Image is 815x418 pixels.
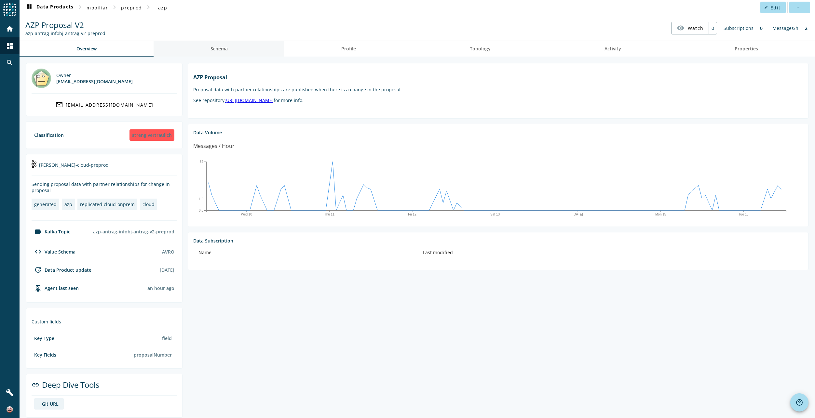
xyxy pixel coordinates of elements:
[802,22,811,34] div: 2
[32,379,177,396] div: Deep Dive Tools
[25,4,74,11] span: Data Products
[118,2,144,13] button: preprod
[32,99,177,111] a: [EMAIL_ADDRESS][DOMAIN_NAME]
[23,2,76,13] button: Data Products
[55,101,63,109] mat-icon: mail_outline
[32,319,177,325] div: Custom fields
[757,22,766,34] div: 0
[769,22,802,34] div: Messages/h
[144,3,152,11] mat-icon: chevron_right
[193,142,235,150] div: Messages / Hour
[795,398,803,406] mat-icon: help_outline
[129,129,174,141] div: streng vertraulich
[470,46,491,51] span: Topology
[324,213,335,216] text: Thu 11
[199,197,203,201] text: 1.9
[34,228,42,236] mat-icon: label
[152,2,173,13] button: azp
[573,213,583,216] text: [DATE]
[111,3,118,11] mat-icon: chevron_right
[408,213,416,216] text: Fri 12
[158,5,167,11] span: azp
[770,5,781,11] span: Edit
[193,244,418,262] th: Name
[32,160,177,176] div: [PERSON_NAME]-cloud-preprod
[6,389,14,397] mat-icon: build
[655,213,666,216] text: Mon 15
[143,201,155,207] div: cloud
[760,2,786,13] button: Edit
[604,46,621,51] span: Activity
[418,244,803,262] th: Last modified
[7,406,13,413] img: 352d689e8174abc409c125c64724fffe
[735,46,758,51] span: Properties
[159,333,174,344] div: field
[84,2,111,13] button: mobiliar
[739,213,749,216] text: Tue 16
[32,69,51,88] img: stargate@mobi.ch
[6,42,14,50] mat-icon: dashboard
[56,78,133,85] div: [EMAIL_ADDRESS][DOMAIN_NAME]
[241,213,252,216] text: Wed 10
[224,97,274,103] a: [URL][DOMAIN_NAME]
[121,5,142,11] span: preprod
[25,4,33,11] mat-icon: dashboard
[32,266,91,274] div: Data Product update
[56,72,133,78] div: Owner
[677,24,685,32] mat-icon: visibility
[87,5,108,11] span: mobiliar
[32,284,79,292] div: agent-env-cloud-preprod
[34,335,54,341] div: Key Type
[25,30,105,36] div: Kafka Topic: azp-antrag-infobj-antrag-v2-preprod
[34,132,64,138] div: Classification
[193,129,803,136] div: Data Volume
[193,238,803,244] div: Data Subscription
[162,249,174,255] div: AVRO
[341,46,356,51] span: Profile
[34,398,64,410] a: deep dive imageGit URL
[32,248,75,255] div: Value Schema
[796,6,799,9] mat-icon: more_horiz
[25,20,84,30] span: AZP Proposal V2
[193,97,803,103] p: See repository for more info.
[32,160,36,168] img: kafka-cloud-preprod
[147,285,174,291] div: Agents typically reports every 15min to 1h
[90,226,177,237] div: azp-antrag-infobj-antrag-v2-preprod
[709,22,717,34] div: 0
[490,213,500,216] text: Sat 13
[688,22,703,34] span: Watch
[42,401,59,407] div: Git URL
[720,22,757,34] div: Subscriptions
[66,102,153,108] div: [EMAIL_ADDRESS][DOMAIN_NAME]
[34,352,56,358] div: Key Fields
[80,201,135,207] div: replicated-cloud-onprem
[64,201,72,207] div: azp
[764,6,768,9] mat-icon: edit
[76,46,97,51] span: Overview
[32,181,177,193] div: Sending proposal data with partner relationships for change in proposal
[131,349,174,360] div: proposalNumber
[34,248,42,255] mat-icon: code
[200,160,204,163] text: 89
[76,3,84,11] mat-icon: chevron_right
[34,266,42,274] mat-icon: update
[193,86,803,93] p: Proposal data with partner relationships are published when there is a change in the proposal
[32,228,70,236] div: Kafka Topic
[6,59,14,67] mat-icon: search
[32,381,39,389] mat-icon: link
[3,3,16,16] img: spoud-logo.svg
[34,201,57,207] div: generated
[211,46,228,51] span: Schema
[193,74,803,81] h1: AZP Proposal
[199,208,203,212] text: 0.0
[6,25,14,33] mat-icon: home
[672,22,709,34] button: Watch
[160,267,174,273] div: [DATE]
